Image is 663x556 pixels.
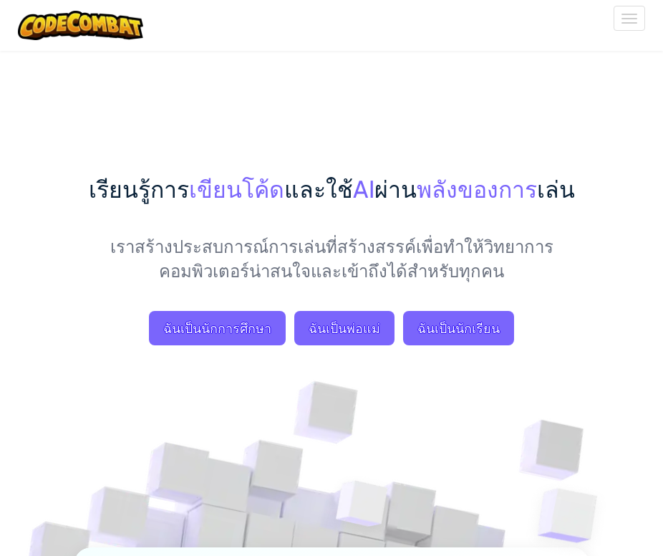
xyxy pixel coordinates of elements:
[284,174,353,203] font: และใช้
[89,174,189,203] font: เรียนรู้การ
[374,174,417,203] font: ผ่าน
[417,174,537,203] font: พลังของการ
[189,174,284,203] font: เขียนโค้ด
[417,320,500,336] font: ฉันเป็นนักเรียน
[149,311,286,345] a: ฉันเป็นนักการศึกษา
[110,235,553,281] font: เราสร้างประสบการณ์การเล่นที่สร้างสรรค์เพื่อทำให้วิทยาการคอมพิวเตอร์น่าสนใจและเข้าถึงได้สำหรับทุกคน
[163,320,271,336] font: ฉันเป็นนักการศึกษา
[18,11,143,40] img: โลโก้ CodeCombat
[294,311,395,345] a: ฉันเป็นพ่อแม่
[309,320,380,336] font: ฉันเป็นพ่อแม่
[403,311,514,345] button: ฉันเป็นนักเรียน
[537,174,575,203] font: เล่น
[353,174,374,203] font: AI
